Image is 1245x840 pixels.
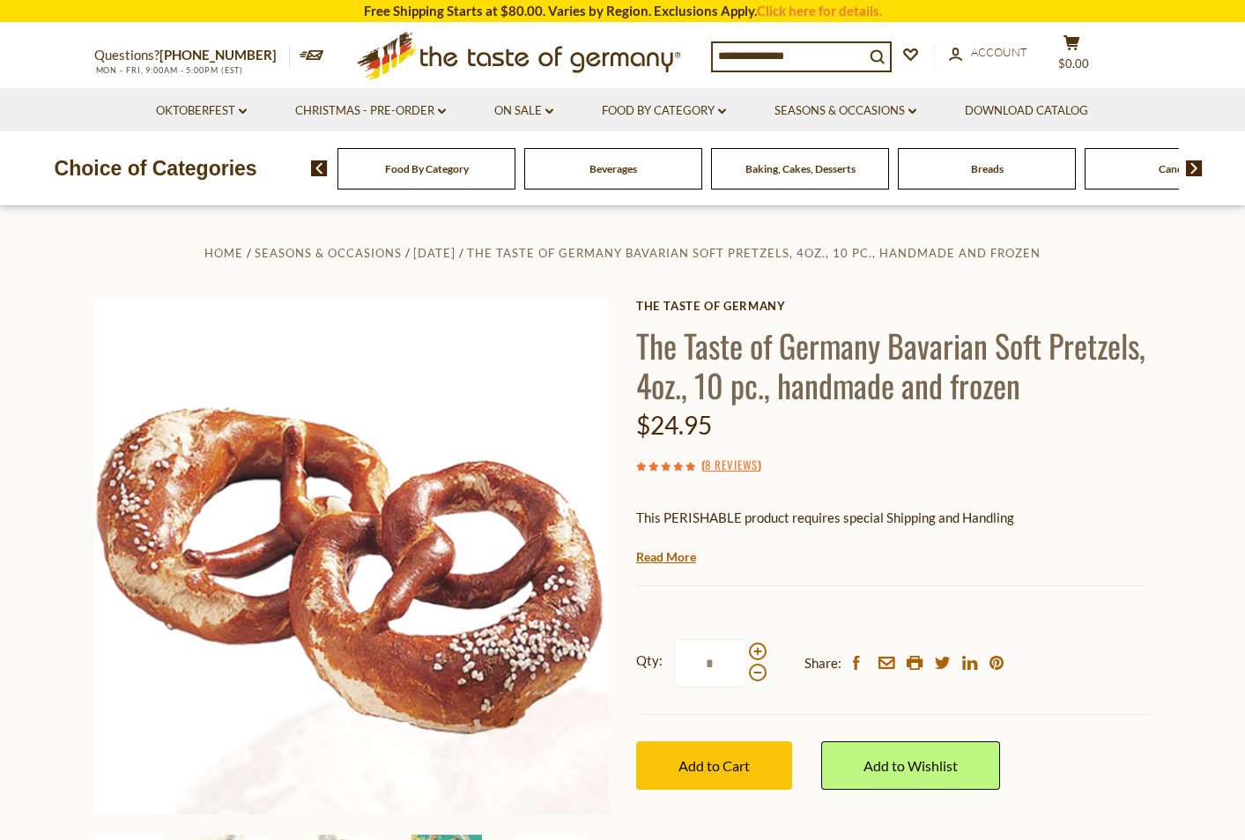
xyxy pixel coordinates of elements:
[255,246,402,260] a: Seasons & Occasions
[413,246,456,260] a: [DATE]
[204,246,243,260] a: Home
[494,101,553,121] a: On Sale
[311,160,328,176] img: previous arrow
[1046,34,1099,78] button: $0.00
[705,456,758,475] a: 8 Reviews
[94,65,244,75] span: MON - FRI, 9:00AM - 5:00PM (EST)
[295,101,446,121] a: Christmas - PRE-ORDER
[602,101,726,121] a: Food By Category
[804,652,841,674] span: Share:
[757,3,882,19] a: Click here for details.
[821,741,1000,790] a: Add to Wishlist
[674,639,746,688] input: Qty:
[774,101,916,121] a: Seasons & Occasions
[159,47,277,63] a: [PHONE_NUMBER]
[636,299,1152,313] a: The Taste of Germany
[636,741,792,790] button: Add to Cart
[467,246,1041,260] a: The Taste of Germany Bavarian Soft Pretzels, 4oz., 10 pc., handmade and frozen
[636,325,1152,405] h1: The Taste of Germany Bavarian Soft Pretzels, 4oz., 10 pc., handmade and frozen
[678,757,750,774] span: Add to Cart
[1058,56,1089,71] span: $0.00
[94,44,290,67] p: Questions?
[1186,160,1203,176] img: next arrow
[949,43,1027,63] a: Account
[636,507,1152,529] p: This PERISHABLE product requires special Shipping and Handling
[971,162,1004,175] a: Breads
[965,101,1088,121] a: Download Catalog
[156,101,247,121] a: Oktoberfest
[385,162,469,175] a: Food By Category
[636,548,696,566] a: Read More
[636,650,663,672] strong: Qty:
[653,542,1152,564] li: We will ship this product in heat-protective packaging and ice.
[636,410,712,440] span: $24.95
[589,162,637,175] a: Beverages
[1159,162,1189,175] a: Candy
[971,45,1027,59] span: Account
[94,299,610,814] img: The Taste of Germany Bavarian Soft Pretzels, 4oz., 10 pc., handmade and frozen
[745,162,856,175] a: Baking, Cakes, Desserts
[701,456,761,473] span: ( )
